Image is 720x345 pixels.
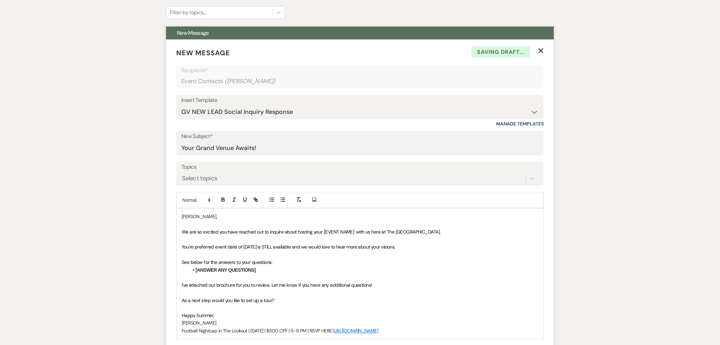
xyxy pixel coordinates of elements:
[181,162,539,172] label: Topics
[181,75,539,88] div: Event Contacts
[496,121,544,127] a: Manage Templates
[181,132,539,141] label: New Subject*
[182,229,441,235] span: We are so excited you have reached out to inquire about hosting your {EVENT NAME} with us here at...
[182,213,538,220] p: [PERSON_NAME],
[333,328,378,334] a: [URL][DOMAIN_NAME]
[181,66,539,75] p: Recipients*
[182,174,217,183] div: Select topics
[177,29,209,36] span: New Message
[170,9,206,17] div: Filter by topics...
[176,48,230,57] span: New Message
[182,313,214,319] span: Happy Summer,
[182,297,274,303] span: As a next step would you like to set up a tour?
[196,267,256,273] strong: [ANSWER ANY QUESTIONS]
[182,328,333,334] span: Football Nightcap in The Lookout | [DATE] | $500 OFF | 5-8 PM | RSVP HERE:
[182,282,372,288] span: I've attached our brochure for you to review. Let me know if you have any additional questions!
[182,259,272,265] span: See below for the answers to your questions:
[182,319,538,327] p: [PERSON_NAME]
[182,244,395,250] span: You're preferred event date of [DATE] is STILL available and we would love to hear more about you...
[472,46,530,58] span: Saving draft...
[181,95,539,105] div: Insert Template
[225,77,276,86] span: ( [PERSON_NAME] )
